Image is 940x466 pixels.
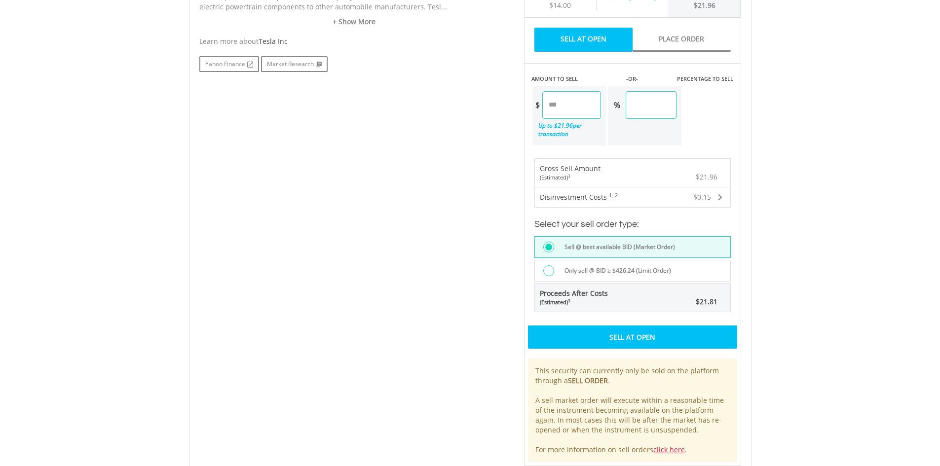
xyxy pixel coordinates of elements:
[540,174,601,181] div: (Estimated)
[653,445,685,454] a: click here
[540,192,607,202] span: Disinvestment Costs
[568,173,570,179] sup: 3
[532,91,542,119] div: $
[259,36,288,46] span: Tesla Inc
[559,265,671,276] label: Only sell @ BID ≥ $426.24 (Limit Order)
[534,28,633,52] a: Sell At Open
[568,376,608,385] b: SELL ORDER
[693,192,711,202] span: $0.15
[608,91,626,119] div: %
[534,217,731,231] h3: Select your sell order type:
[199,56,259,72] a: Yahoo Finance
[698,0,715,10] span: 21.96
[626,75,638,83] label: -OR-
[696,297,717,306] span: $21.81
[677,75,733,83] label: PERCENTAGE TO SELL
[528,325,737,348] div: Sell At Open
[528,358,737,462] div: This security can currently only be sold on the platform through a . A sell market order will exe...
[559,242,675,252] label: Sell @ best available BID (Market Order)
[261,56,328,72] a: Market Research
[609,192,618,199] sup: 1, 2
[531,75,578,83] label: AMOUNT TO SELL
[532,119,601,141] div: Up to $ per transaction
[633,28,731,52] a: Place Order
[696,172,717,181] span: $21.96
[199,36,509,46] div: Learn more about
[199,17,509,27] a: + Show More
[540,164,601,181] div: Gross Sell Amount
[549,0,571,10] span: $14.00
[558,121,573,130] span: 21.96
[568,298,570,303] sup: 3
[540,298,608,306] div: (Estimated)
[540,288,608,306] span: Proceeds After Costs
